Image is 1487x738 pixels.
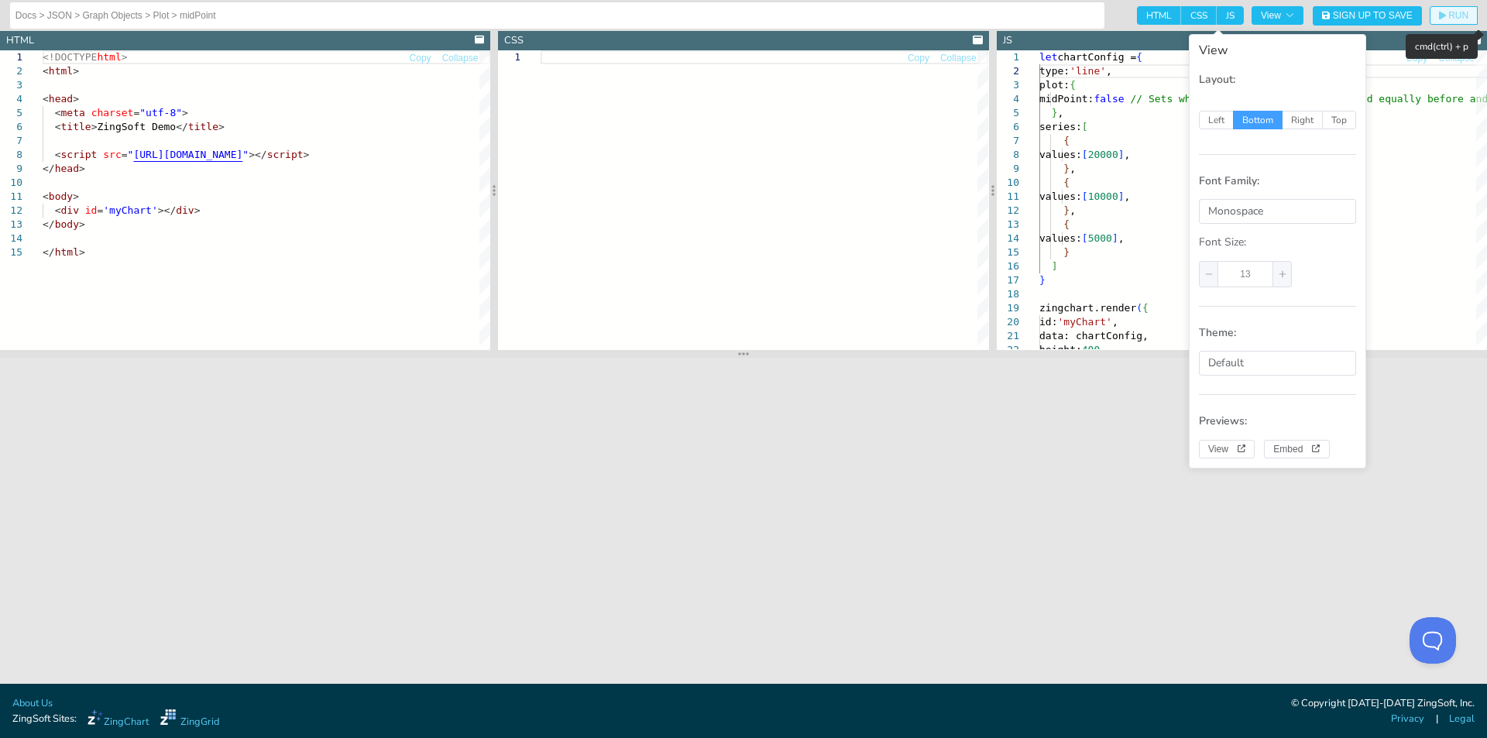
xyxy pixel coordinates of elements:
button: Collapse [939,51,977,66]
span: meta [60,107,84,118]
span: RUN [1448,11,1468,20]
div: 2 [997,64,1019,78]
span: , [1100,344,1106,355]
span: [ [1081,121,1087,132]
span: </ [176,121,188,132]
span: Monospace [1208,204,1263,218]
span: Embed [1273,445,1320,454]
span: CSS [1181,6,1217,25]
span: head [49,93,73,105]
span: = [133,107,139,118]
span: > [73,65,79,77]
span: , [1112,316,1118,328]
span: decrease number [1200,262,1218,287]
span: " [128,149,134,160]
button: View [1252,6,1303,25]
div: 8 [997,148,1019,162]
button: Embed [1264,440,1330,458]
button: Collapse [441,51,479,66]
span: script [267,149,304,160]
span: id [85,204,98,216]
div: 17 [997,273,1019,287]
span: </ [43,218,55,230]
span: "utf-8" [139,107,182,118]
span: HTML [1137,6,1181,25]
div: 12 [997,204,1019,218]
span: ] [1118,191,1124,202]
span: 'myChart' [103,204,157,216]
span: cmd(ctrl) + p [1415,40,1468,53]
span: Collapse [940,53,977,63]
span: } [1063,163,1070,174]
span: { [1063,135,1070,146]
span: 5000 [1087,232,1111,244]
span: } [1051,107,1057,118]
span: < [55,204,61,216]
span: html [55,246,79,258]
span: { [1063,177,1070,188]
span: { [1136,51,1142,63]
span: type: [1039,65,1070,77]
div: 7 [997,134,1019,148]
span: html [97,51,121,63]
span: ></ [249,149,266,160]
span: > [79,218,85,230]
span: { [1070,79,1076,91]
button: RUN [1430,6,1478,25]
span: , [1124,149,1130,160]
div: 13 [997,218,1019,232]
span: , [1106,65,1112,77]
div: radio-group [1199,111,1356,129]
span: Left [1199,111,1234,129]
span: Default [1208,355,1244,370]
span: div [176,204,194,216]
div: 16 [997,259,1019,273]
span: values: [1039,149,1082,160]
span: | [1436,712,1438,726]
span: , [1124,191,1130,202]
div: 19 [997,301,1019,315]
span: " [242,149,249,160]
span: ( [1136,302,1142,314]
span: 400 [1081,344,1099,355]
span: id: [1039,316,1057,328]
span: 20000 [1087,149,1118,160]
div: 20 [997,315,1019,329]
div: HTML [6,33,34,48]
span: <!DOCTYPE [43,51,97,63]
span: series: [1039,121,1082,132]
span: height: [1039,344,1082,355]
span: > [79,246,85,258]
span: 'myChart' [1057,316,1111,328]
span: = [122,149,128,160]
span: > [73,191,79,202]
span: div [60,204,78,216]
span: charset [91,107,134,118]
span: , [1118,232,1124,244]
span: values: [1039,191,1082,202]
span: View [1261,11,1294,20]
span: </ [43,246,55,258]
span: // Sets whether or not a node is wrapped equally b [1130,93,1433,105]
button: Sign Up to Save [1313,6,1422,26]
span: Copy [410,53,431,63]
span: JS [1217,6,1244,25]
span: } [1063,204,1070,216]
p: Theme: [1199,325,1356,341]
p: Previews: [1199,414,1356,429]
div: JS [1003,33,1012,48]
div: © Copyright [DATE]-[DATE] ZingSoft, Inc. [1291,696,1475,712]
a: ZingGrid [160,709,219,729]
div: 5 [997,106,1019,120]
span: > [182,107,188,118]
span: data: chartConfig, [1039,330,1149,342]
span: ] [1051,260,1057,272]
div: 4 [997,92,1019,106]
div: checkbox-group [1137,6,1244,25]
span: script [60,149,97,160]
a: About Us [12,696,53,711]
div: 18 [997,287,1019,301]
span: Sign Up to Save [1333,11,1413,20]
div: 11 [997,190,1019,204]
span: Collapse [1438,53,1475,63]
